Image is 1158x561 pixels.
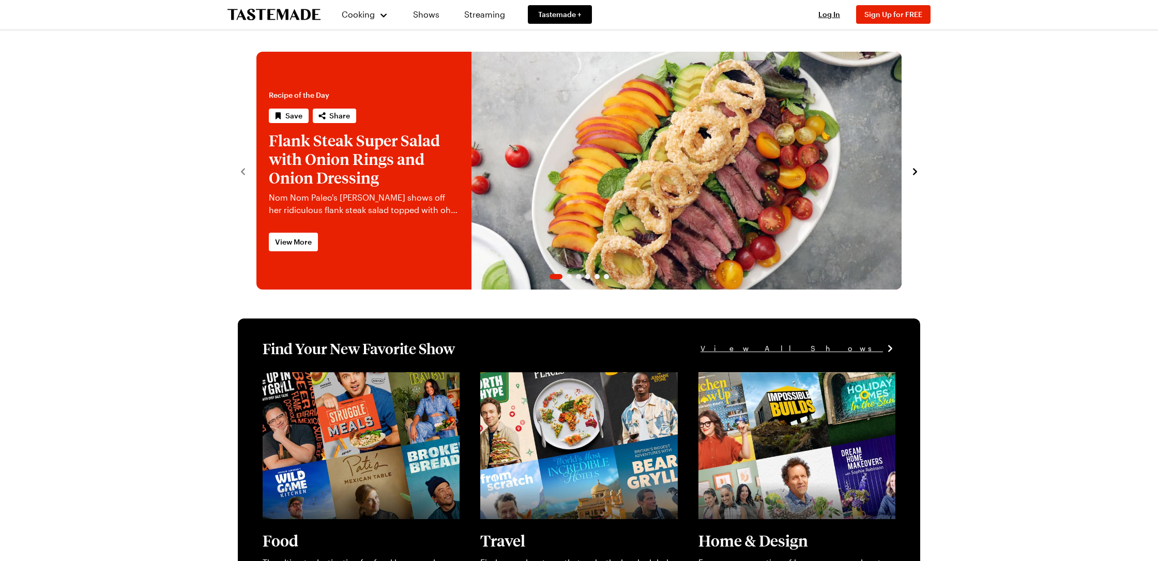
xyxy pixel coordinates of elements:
[342,9,375,19] span: Cooking
[285,111,302,121] span: Save
[329,111,350,121] span: Share
[263,339,455,358] h1: Find Your New Favorite Show
[238,164,248,177] button: navigate to previous item
[604,274,609,279] span: Go to slide 6
[576,274,581,279] span: Go to slide 3
[700,343,895,354] a: View All Shows
[256,52,902,290] div: 1 / 6
[263,373,404,383] a: View full content for [object Object]
[856,5,931,24] button: Sign Up for FREE
[550,274,562,279] span: Go to slide 1
[698,373,840,383] a: View full content for [object Object]
[538,9,582,20] span: Tastemade +
[864,10,922,19] span: Sign Up for FREE
[818,10,840,19] span: Log In
[700,343,883,354] span: View All Shows
[269,109,309,123] button: Save recipe
[480,373,621,383] a: View full content for [object Object]
[269,233,318,251] a: View More
[585,274,590,279] span: Go to slide 4
[595,274,600,279] span: Go to slide 5
[313,109,356,123] button: Share
[227,9,321,21] a: To Tastemade Home Page
[341,2,388,27] button: Cooking
[809,9,850,20] button: Log In
[567,274,572,279] span: Go to slide 2
[910,164,920,177] button: navigate to next item
[275,237,312,247] span: View More
[528,5,592,24] a: Tastemade +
